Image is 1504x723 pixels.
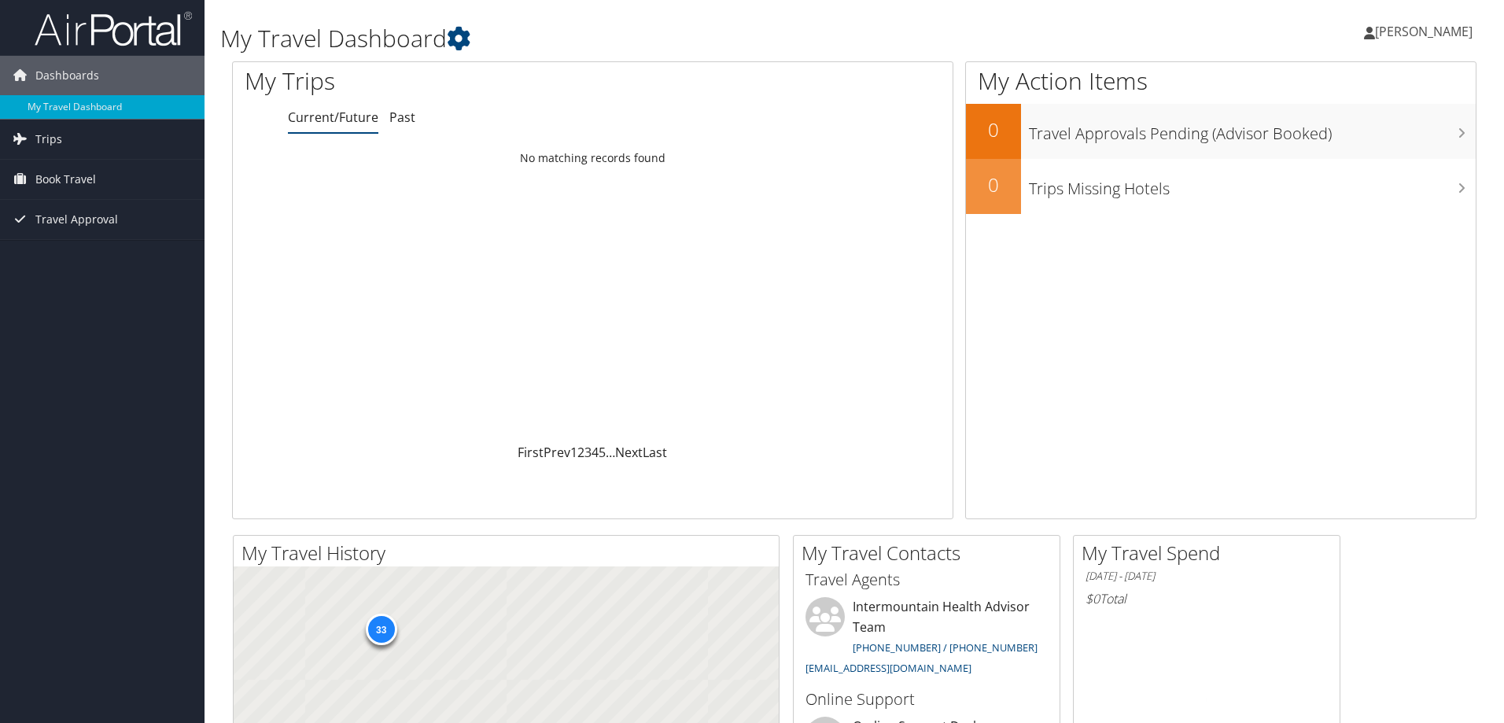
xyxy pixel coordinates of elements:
[1086,590,1100,607] span: $0
[1375,23,1473,40] span: [PERSON_NAME]
[853,640,1038,655] a: [PHONE_NUMBER] / [PHONE_NUMBER]
[966,159,1476,214] a: 0Trips Missing Hotels
[245,65,641,98] h1: My Trips
[577,444,584,461] a: 2
[389,109,415,126] a: Past
[805,688,1048,710] h3: Online Support
[518,444,544,461] a: First
[802,540,1060,566] h2: My Travel Contacts
[35,200,118,239] span: Travel Approval
[35,120,62,159] span: Trips
[643,444,667,461] a: Last
[365,614,396,645] div: 33
[1364,8,1488,55] a: [PERSON_NAME]
[1082,540,1340,566] h2: My Travel Spend
[592,444,599,461] a: 4
[241,540,779,566] h2: My Travel History
[966,116,1021,143] h2: 0
[966,65,1476,98] h1: My Action Items
[1029,115,1476,145] h3: Travel Approvals Pending (Advisor Booked)
[599,444,606,461] a: 5
[966,104,1476,159] a: 0Travel Approvals Pending (Advisor Booked)
[1086,590,1328,607] h6: Total
[1086,569,1328,584] h6: [DATE] - [DATE]
[288,109,378,126] a: Current/Future
[35,10,192,47] img: airportal-logo.png
[584,444,592,461] a: 3
[805,661,971,675] a: [EMAIL_ADDRESS][DOMAIN_NAME]
[1029,170,1476,200] h3: Trips Missing Hotels
[35,160,96,199] span: Book Travel
[966,172,1021,198] h2: 0
[606,444,615,461] span: …
[615,444,643,461] a: Next
[35,56,99,95] span: Dashboards
[220,22,1066,55] h1: My Travel Dashboard
[805,569,1048,591] h3: Travel Agents
[570,444,577,461] a: 1
[233,144,953,172] td: No matching records found
[544,444,570,461] a: Prev
[798,597,1056,681] li: Intermountain Health Advisor Team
